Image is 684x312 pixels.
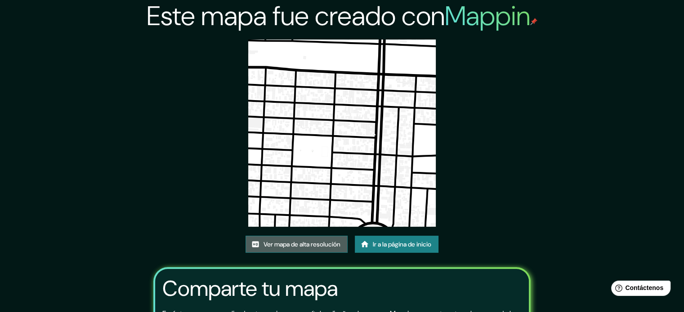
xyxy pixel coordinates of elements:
[162,274,338,303] font: Comparte tu mapa
[355,236,438,253] a: Ir a la página de inicio
[246,236,348,253] a: Ver mapa de alta resolución
[264,240,340,248] font: Ver mapa de alta resolución
[604,277,674,302] iframe: Lanzador de widgets de ayuda
[248,40,436,227] img: created-map
[530,18,537,25] img: pin de mapeo
[373,240,431,248] font: Ir a la página de inicio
